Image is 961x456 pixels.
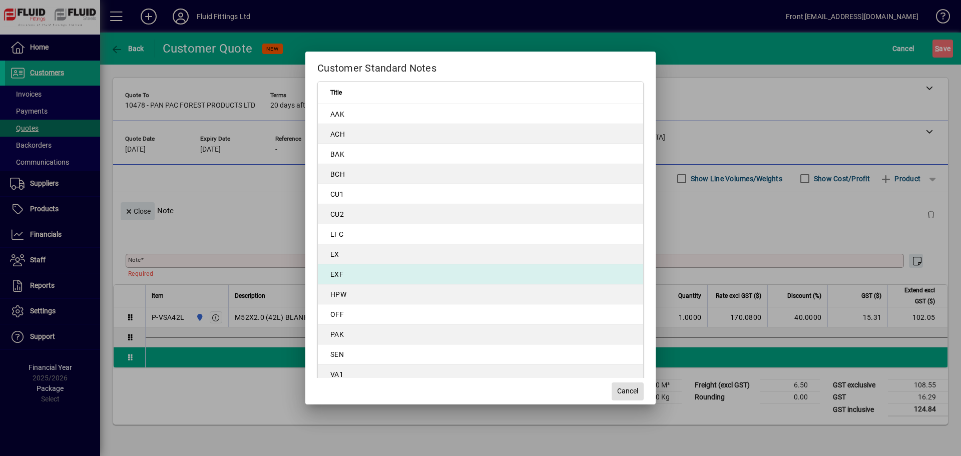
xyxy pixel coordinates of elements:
[318,364,643,384] td: VA1
[318,224,643,244] td: EFC
[318,344,643,364] td: SEN
[330,87,342,98] span: Title
[318,124,643,144] td: ACH
[318,104,643,124] td: AAK
[318,164,643,184] td: BCH
[305,52,656,81] h2: Customer Standard Notes
[612,382,644,400] button: Cancel
[318,144,643,164] td: BAK
[318,204,643,224] td: CU2
[318,304,643,324] td: OFF
[318,284,643,304] td: HPW
[318,264,643,284] td: EXF
[318,324,643,344] td: PAK
[318,244,643,264] td: EX
[617,386,638,396] span: Cancel
[318,184,643,204] td: CU1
